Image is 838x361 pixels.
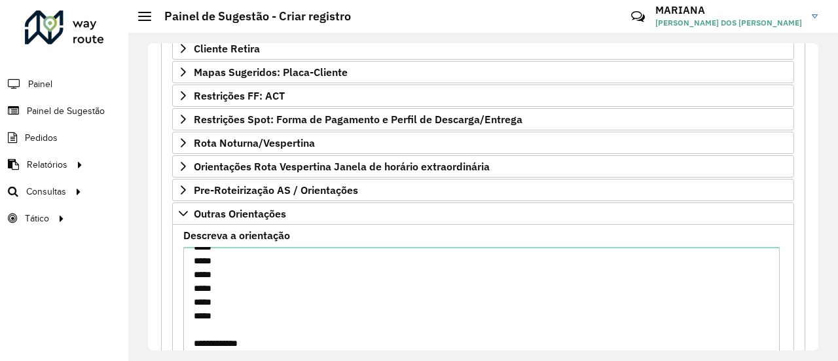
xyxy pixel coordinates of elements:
[194,114,522,124] span: Restrições Spot: Forma de Pagamento e Perfil de Descarga/Entrega
[172,61,794,83] a: Mapas Sugeridos: Placa-Cliente
[194,208,286,219] span: Outras Orientações
[25,212,49,225] span: Tático
[183,227,290,243] label: Descreva a orientação
[172,108,794,130] a: Restrições Spot: Forma de Pagamento e Perfil de Descarga/Entrega
[172,179,794,201] a: Pre-Roteirização AS / Orientações
[151,9,351,24] h2: Painel de Sugestão - Criar registro
[655,4,802,16] h3: MARIANA
[26,185,66,199] span: Consultas
[194,185,358,195] span: Pre-Roteirização AS / Orientações
[27,158,67,172] span: Relatórios
[194,90,285,101] span: Restrições FF: ACT
[27,104,105,118] span: Painel de Sugestão
[172,155,794,178] a: Orientações Rota Vespertina Janela de horário extraordinária
[194,43,260,54] span: Cliente Retira
[172,37,794,60] a: Cliente Retira
[172,132,794,154] a: Rota Noturna/Vespertina
[194,161,490,172] span: Orientações Rota Vespertina Janela de horário extraordinária
[194,138,315,148] span: Rota Noturna/Vespertina
[624,3,652,31] a: Contato Rápido
[655,17,802,29] span: [PERSON_NAME] DOS [PERSON_NAME]
[172,202,794,225] a: Outras Orientações
[194,67,348,77] span: Mapas Sugeridos: Placa-Cliente
[25,131,58,145] span: Pedidos
[172,85,794,107] a: Restrições FF: ACT
[28,77,52,91] span: Painel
